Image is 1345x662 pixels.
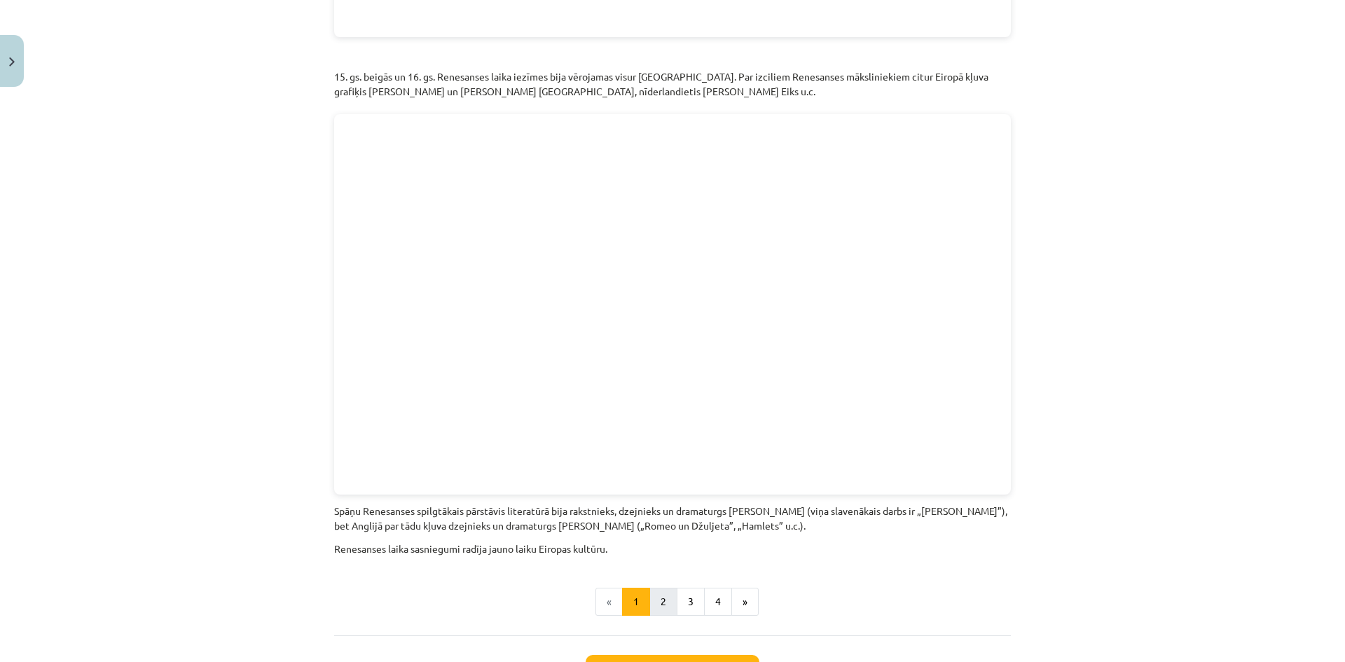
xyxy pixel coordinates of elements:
[334,69,1011,99] p: 15. gs. beigās un 16. gs. Renesanses laika iezīmes bija vērojamas visur [GEOGRAPHIC_DATA]. Par iz...
[9,57,15,67] img: icon-close-lesson-0947bae3869378f0d4975bcd49f059093ad1ed9edebbc8119c70593378902aed.svg
[334,542,1011,556] p: Renesanses laika sasniegumi radīja jauno laiku Eiropas kultūru.
[731,588,759,616] button: »
[334,504,1011,533] p: Spāņu Renesanses spilgtākais pārstāvis literatūrā bija rakstnieks, dzejnieks un dramaturgs [PERSO...
[334,588,1011,616] nav: Page navigation example
[622,588,650,616] button: 1
[704,588,732,616] button: 4
[677,588,705,616] button: 3
[649,588,677,616] button: 2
